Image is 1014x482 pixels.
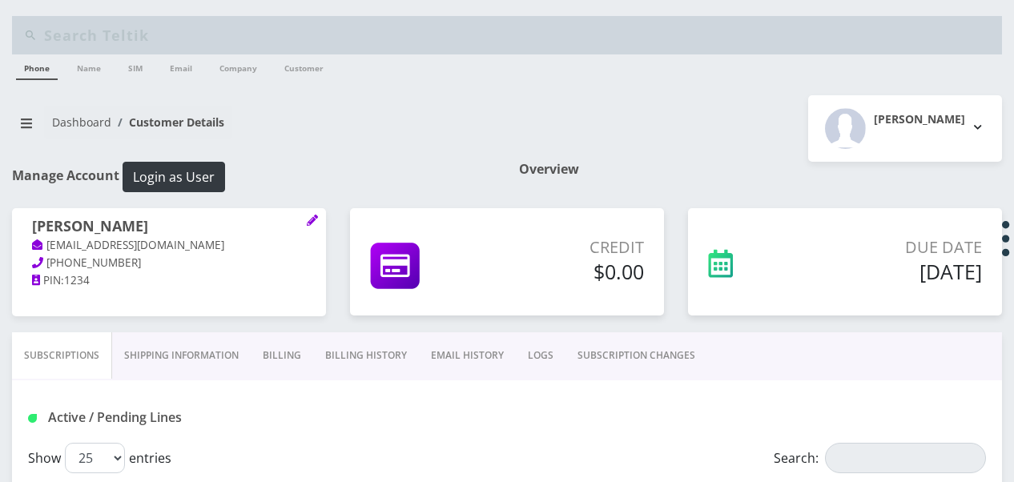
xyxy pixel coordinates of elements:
[28,410,332,425] h1: Active / Pending Lines
[32,273,64,289] a: PIN:
[52,114,111,130] a: Dashboard
[111,114,224,131] li: Customer Details
[28,414,37,423] img: Active / Pending Lines
[120,54,151,78] a: SIM
[32,218,306,237] h1: [PERSON_NAME]
[211,54,265,78] a: Company
[774,443,986,473] label: Search:
[494,235,644,259] p: Credit
[874,113,965,127] h2: [PERSON_NAME]
[119,167,225,184] a: Login as User
[112,332,251,379] a: Shipping Information
[69,54,109,78] a: Name
[28,443,171,473] label: Show entries
[519,162,1002,177] h1: Overview
[12,162,495,192] h1: Manage Account
[313,332,419,379] a: Billing History
[565,332,707,379] a: SUBSCRIPTION CHANGES
[162,54,200,78] a: Email
[65,443,125,473] select: Showentries
[46,255,141,270] span: [PHONE_NUMBER]
[16,54,58,80] a: Phone
[807,235,982,259] p: Due Date
[12,332,112,379] a: Subscriptions
[276,54,332,78] a: Customer
[808,95,1002,162] button: [PERSON_NAME]
[64,273,90,287] span: 1234
[12,106,495,151] nav: breadcrumb
[123,162,225,192] button: Login as User
[807,259,982,283] h5: [DATE]
[419,332,516,379] a: EMAIL HISTORY
[32,238,224,254] a: [EMAIL_ADDRESS][DOMAIN_NAME]
[825,443,986,473] input: Search:
[251,332,313,379] a: Billing
[516,332,565,379] a: LOGS
[494,259,644,283] h5: $0.00
[44,20,998,50] input: Search Teltik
